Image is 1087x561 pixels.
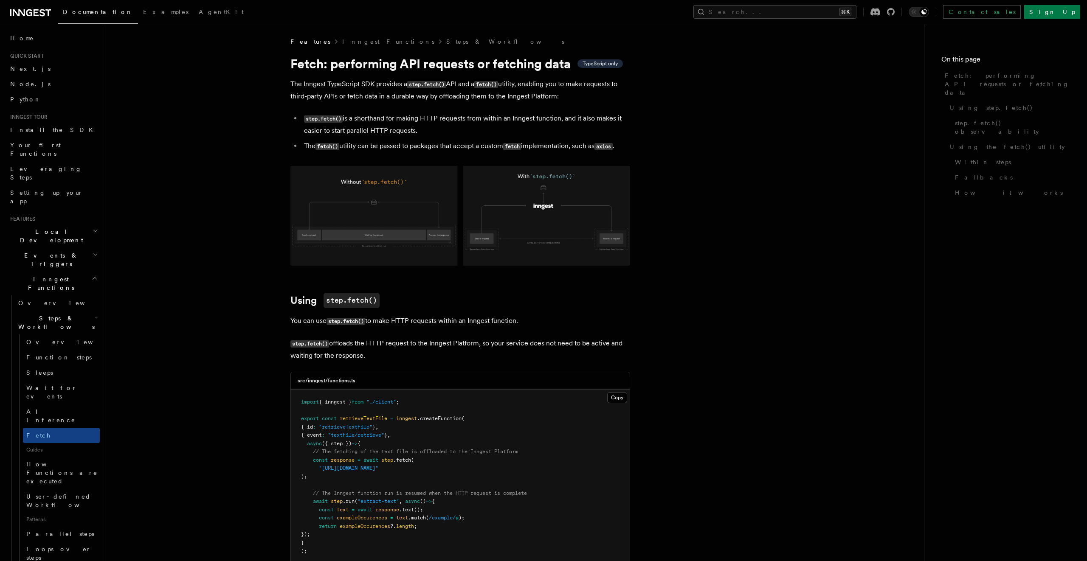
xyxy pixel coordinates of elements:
span: Features [7,216,35,222]
a: Sign Up [1024,5,1080,19]
a: Overview [15,295,100,311]
h4: On this page [941,54,1070,68]
span: .text [399,507,414,513]
span: Node.js [10,81,51,87]
span: ?. [390,523,396,529]
span: inngest [396,415,417,421]
span: How it works [955,188,1063,197]
span: const [322,415,337,421]
a: step.fetch() observability [952,115,1070,139]
a: Usingstep.fetch() [290,293,380,308]
span: Events & Triggers [7,251,93,268]
button: Inngest Functions [7,272,100,295]
span: , [375,424,378,430]
span: Home [10,34,34,42]
code: axios [594,143,612,150]
a: Python [7,92,100,107]
span: import [301,399,319,405]
a: Setting up your app [7,185,100,209]
span: .createFunction [417,415,462,421]
a: Next.js [7,61,100,76]
span: (); [414,507,423,513]
a: Install the SDK [7,122,100,137]
span: response [375,507,399,513]
a: User-defined Workflows [23,489,100,513]
button: Copy [607,392,627,403]
span: const [313,457,328,463]
span: { [358,440,360,446]
span: = [352,507,355,513]
span: ); [301,474,307,480]
span: Using the fetch() utility [950,143,1065,151]
span: Sleeps [26,369,53,376]
code: step.fetch() [290,340,329,348]
a: Steps & Workflows [446,37,564,46]
span: Setting up your app [10,189,83,205]
span: Python [10,96,41,103]
a: Within steps [952,154,1070,170]
span: Quick start [7,53,44,59]
span: // The fetching of the text file is offloaded to the Inngest Platform [313,449,518,454]
span: g [456,515,459,521]
img: Using Fetch offloads the HTTP request to the Inngest Platform [290,166,630,266]
a: Node.js [7,76,100,92]
span: How Functions are executed [26,461,98,485]
a: Parallel steps [23,526,100,541]
span: Overview [26,339,114,345]
a: AI Inference [23,404,100,428]
a: Documentation [58,3,138,24]
span: ( [426,515,429,521]
span: = [358,457,360,463]
span: { inngest } [319,399,352,405]
code: step.fetch() [327,318,365,325]
span: step [381,457,393,463]
span: async [405,498,420,504]
button: Events & Triggers [7,248,100,272]
span: "extract-text" [358,498,399,504]
kbd: ⌘K [839,8,851,16]
a: Fallbacks [952,170,1070,185]
span: Documentation [63,8,133,15]
button: Toggle dark mode [909,7,929,17]
p: You can use to make HTTP requests within an Inngest function. [290,315,630,327]
span: => [352,440,358,446]
span: await [363,457,378,463]
span: TypeScript only [583,60,618,67]
span: .match [408,515,426,521]
span: Fetch: performing API requests or fetching data [945,71,1070,97]
button: Local Development [7,224,100,248]
a: Fetch: performing API requests or fetching data [941,68,1070,100]
span: ( [462,415,465,421]
button: Steps & Workflows [15,311,100,334]
span: response [331,457,355,463]
code: step.fetch() [304,115,343,123]
a: Contact sales [943,5,1021,19]
span: exampleOccurences [340,523,390,529]
span: exampleOccurences [337,515,387,521]
li: The utility can be passed to packages that accept a custom implementation, such as . [301,140,630,152]
span: : [322,432,325,438]
span: retrieveTextFile [340,415,387,421]
span: } [301,540,304,546]
span: Install the SDK [10,126,98,133]
span: Function steps [26,354,92,361]
code: step.fetch() [324,293,380,308]
a: Wait for events [23,380,100,404]
span: // The Inngest function run is resumed when the HTTP request is complete [313,490,527,496]
span: Leveraging Steps [10,165,82,181]
span: Features [290,37,330,46]
span: }); [301,531,310,537]
a: Home [7,31,100,46]
span: "textFile/retrieve" [328,432,384,438]
span: Fetch [26,432,51,439]
a: Examples [138,3,194,23]
span: Inngest Functions [7,275,92,292]
span: text [396,515,408,521]
span: Parallel steps [26,530,94,537]
li: is a shorthand for making HTTP requests from within an Inngest function, and it also makes it eas... [301,112,630,137]
span: await [358,507,372,513]
span: ( [411,457,414,463]
span: length [396,523,414,529]
a: How it works [952,185,1070,200]
span: return [319,523,337,529]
